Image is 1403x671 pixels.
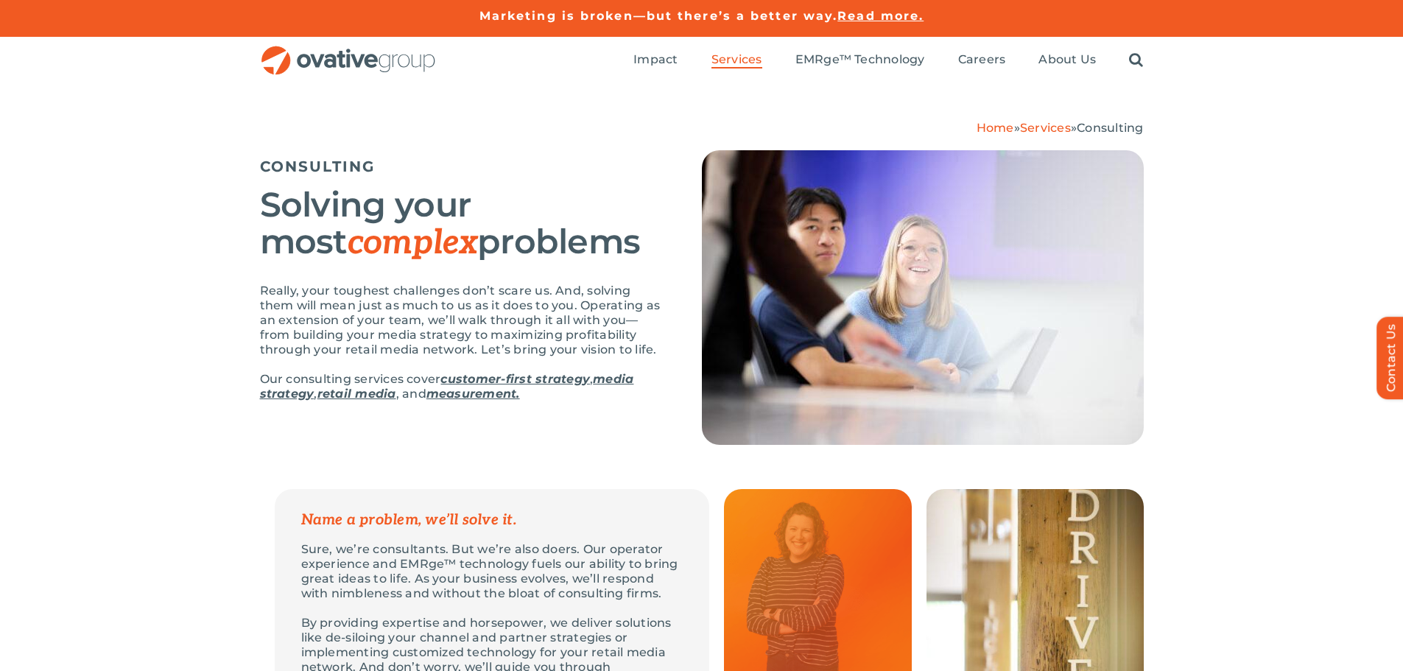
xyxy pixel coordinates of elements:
[633,52,678,67] span: Impact
[479,9,838,23] a: Marketing is broken—but there’s a better way.
[260,186,665,261] h2: Solving your most problems
[1038,52,1096,68] a: About Us
[301,513,683,527] p: Name a problem, we’ll solve it.
[837,9,924,23] a: Read more.
[260,372,634,401] a: media strategy
[795,52,925,67] span: EMRge™ Technology
[633,37,1143,84] nav: Menu
[977,121,1144,135] span: » »
[711,52,762,67] span: Services
[317,387,396,401] a: retail media
[1129,52,1143,68] a: Search
[301,542,683,601] p: Sure, we’re consultants. But we’re also doers. Our operator experience and EMRge™ technology fuel...
[260,372,665,401] p: Our consulting services cover , , , and
[440,372,590,386] a: customer-first strategy
[1077,121,1143,135] span: Consulting
[958,52,1006,67] span: Careers
[1020,121,1071,135] a: Services
[633,52,678,68] a: Impact
[958,52,1006,68] a: Careers
[977,121,1014,135] a: Home
[795,52,925,68] a: EMRge™ Technology
[260,158,665,175] h5: CONSULTING
[426,387,520,401] a: measurement.
[260,284,665,357] p: Really, your toughest challenges don’t scare us. And, solving them will mean just as much to us a...
[702,150,1144,445] img: Consulting – Hero
[348,222,477,264] em: complex
[711,52,762,68] a: Services
[260,44,437,58] a: OG_Full_horizontal_RGB
[1038,52,1096,67] span: About Us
